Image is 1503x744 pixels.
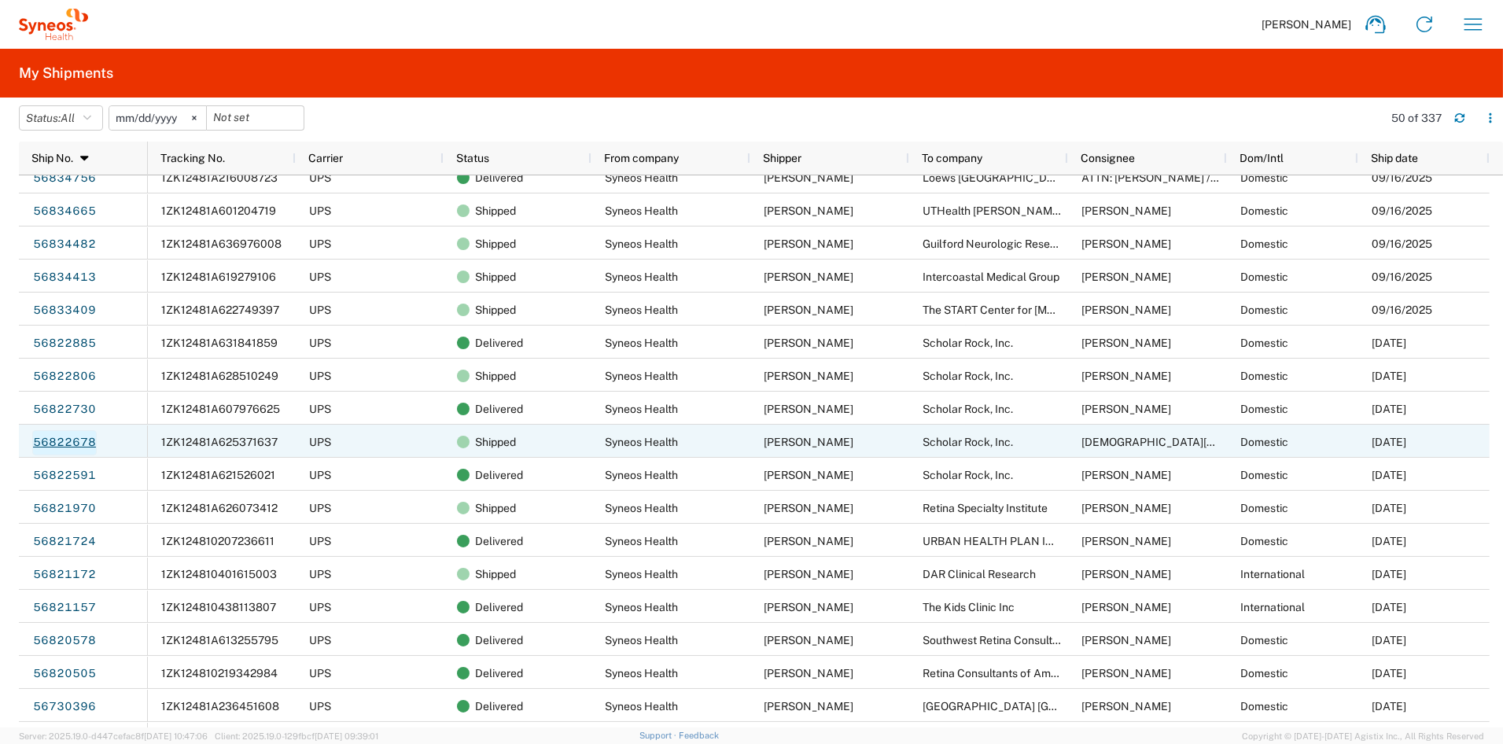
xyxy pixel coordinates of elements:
span: Domestic [1240,204,1288,217]
span: DAR Clinical Research [923,568,1036,580]
span: Kristen Gilbert [1081,436,1293,448]
span: Amita Patnaik [1081,304,1171,316]
span: Scholar Rock, Inc. [923,337,1013,349]
span: Domestic [1240,700,1288,713]
span: Syneos Health [605,171,678,184]
input: Not set [207,106,304,130]
span: UPS [309,700,331,713]
span: John Popp [764,403,853,415]
span: 1ZK124810219342984 [161,667,278,680]
span: John Popp [764,667,853,680]
span: Aaron Redner [1081,634,1171,646]
span: Prasen Marella [1081,204,1171,217]
span: Shipped [475,558,516,591]
span: 1ZK12481A601204719 [161,204,276,217]
span: All [61,112,75,124]
span: Syneos Health [605,700,678,713]
span: 1ZK12481A216008723 [161,171,278,184]
span: Hyatt House San Diego Sorrento Mesa [923,700,1226,713]
span: Shipped [475,425,516,459]
span: John Popp [764,634,853,646]
span: Domestic [1240,667,1288,680]
span: Domestic [1240,304,1288,316]
span: Syneos Health [605,469,678,481]
a: 56834413 [32,265,97,290]
a: 56834665 [32,199,97,224]
span: Syneos Health [605,204,678,217]
span: 09/15/2025 [1372,403,1406,415]
span: Domestic [1240,436,1288,448]
span: 1ZK12481A628510249 [161,370,278,382]
span: 09/16/2025 [1372,271,1432,283]
span: Scholar Rock, Inc. [923,469,1013,481]
span: Client: 2025.19.0-129fbcf [215,731,378,741]
span: UPS [309,568,331,580]
span: John Popp [764,700,853,713]
span: From company [604,152,679,164]
span: 09/15/2025 [1372,535,1406,547]
span: Domestic [1240,469,1288,481]
span: 1ZK124810207236611 [161,535,274,547]
span: Copyright © [DATE]-[DATE] Agistix Inc., All Rights Reserved [1242,729,1484,743]
span: [DATE] 09:39:01 [315,731,378,741]
span: 09/15/2025 [1372,337,1406,349]
span: Domestic [1240,238,1288,250]
a: 56833409 [32,298,97,323]
span: Shipper [763,152,801,164]
span: The START Center for Cancer Care - San Antonio [923,304,1269,316]
span: Shipped [475,227,516,260]
span: 1ZK12481A621526021 [161,469,275,481]
a: 56822806 [32,364,97,389]
span: [DATE] 10:47:06 [144,731,208,741]
span: Guilford Neurologic Research [923,238,1073,250]
span: 09/15/2025 [1372,436,1406,448]
span: 09/16/2025 [1372,171,1432,184]
span: UPS [309,535,331,547]
span: Syneos Health [605,502,678,514]
span: Domestic [1240,535,1288,547]
span: UPS [309,238,331,250]
span: International [1240,601,1305,613]
span: Melanie Russow [1081,370,1171,382]
span: International [1240,568,1305,580]
span: 1ZK12481A631841859 [161,337,278,349]
a: 56822678 [32,430,97,455]
span: UPS [309,634,331,646]
span: 1ZK12481A626073412 [161,502,278,514]
span: Shipped [475,293,516,326]
span: 1ZK12481A625371637 [161,436,278,448]
span: Yvonne Melendez [1081,337,1171,349]
span: John Popp [764,271,853,283]
span: 09/05/2025 [1372,700,1406,713]
span: 1ZK12481A607976625 [161,403,280,415]
span: UPS [309,271,331,283]
span: Delivered [475,525,523,558]
span: Domestic [1240,403,1288,415]
a: 56821172 [32,562,97,587]
span: Server: 2025.19.0-d447cefac8f [19,731,208,741]
span: Scholar Rock, Inc. [923,436,1013,448]
span: John Popp [764,535,853,547]
span: Delivered [475,161,523,194]
span: 1ZK12481A613255795 [161,634,278,646]
span: UPS [309,469,331,481]
span: Shipped [475,359,516,392]
span: Sam El-Aghil [1081,568,1171,580]
span: Scholar Rock, Inc. [923,403,1013,415]
span: Loews New Orleans Hotel [923,171,1070,184]
span: Status [456,152,489,164]
span: Ship No. [31,152,73,164]
span: Thulaseiha Sivapalaen [1081,601,1171,613]
button: Status:All [19,105,103,131]
span: Syneos Health [605,601,678,613]
span: The Kids Clinic Inc [923,601,1015,613]
span: Anna Nelson [1081,667,1171,680]
span: Retina Specialty Institute [923,502,1048,514]
span: Domestic [1240,502,1288,514]
span: WHITNEY SHAMP [1081,700,1171,713]
span: Olivia Barone [1081,403,1171,415]
span: Intercoastal Medical Group [923,271,1059,283]
span: UTHealth McGovern Med School [923,204,1125,217]
a: 56821724 [32,529,97,554]
span: John Popp [764,204,853,217]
